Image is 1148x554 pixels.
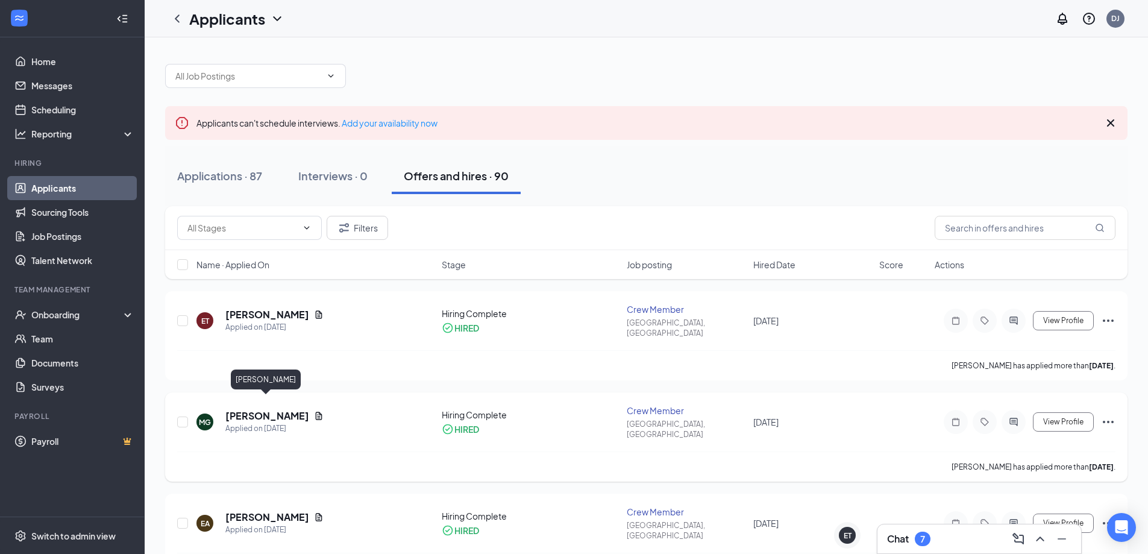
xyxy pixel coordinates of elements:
div: HIRED [454,322,479,334]
div: MG [199,417,211,427]
span: Applicants can't schedule interviews. [196,118,438,128]
p: [PERSON_NAME] has applied more than . [952,462,1115,472]
button: ComposeMessage [1009,529,1028,549]
span: Score [879,259,903,271]
svg: CheckmarkCircle [442,524,454,537]
b: [DATE] [1089,361,1114,370]
div: Applied on [DATE] [225,321,324,333]
button: View Profile [1033,514,1094,533]
svg: Note [949,518,963,528]
svg: Document [314,512,324,522]
button: View Profile [1033,412,1094,432]
span: [DATE] [753,417,779,427]
svg: ChevronDown [270,11,284,26]
span: View Profile [1043,519,1084,527]
div: ET [201,316,209,326]
span: [DATE] [753,315,779,326]
div: Applied on [DATE] [225,423,324,435]
svg: MagnifyingGlass [1095,223,1105,233]
span: Name · Applied On [196,259,269,271]
div: [GEOGRAPHIC_DATA], [GEOGRAPHIC_DATA] [627,318,745,338]
button: View Profile [1033,311,1094,330]
svg: ChevronDown [302,223,312,233]
svg: WorkstreamLogo [13,12,25,24]
div: Reporting [31,128,135,140]
a: Home [31,49,134,74]
svg: Cross [1103,116,1118,130]
div: ET [844,530,852,541]
a: PayrollCrown [31,429,134,453]
svg: Collapse [116,13,128,25]
svg: Note [949,316,963,326]
div: Switch to admin view [31,530,116,542]
div: HIRED [454,524,479,537]
div: Hiring [14,158,132,168]
svg: Document [314,310,324,319]
a: Sourcing Tools [31,200,134,224]
div: Interviews · 0 [298,168,368,183]
div: Offers and hires · 90 [404,168,509,183]
div: 7 [920,534,925,544]
svg: ActiveChat [1006,518,1021,528]
div: Crew Member [627,506,745,518]
input: All Stages [187,221,297,235]
svg: ChevronLeft [170,11,184,26]
input: All Job Postings [175,69,321,83]
a: Talent Network [31,248,134,272]
h5: [PERSON_NAME] [225,409,309,423]
a: Applicants [31,176,134,200]
div: Applied on [DATE] [225,524,324,536]
a: Job Postings [31,224,134,248]
span: Stage [442,259,466,271]
svg: Analysis [14,128,27,140]
svg: CheckmarkCircle [442,423,454,435]
button: ChevronUp [1030,529,1050,549]
svg: ActiveChat [1006,417,1021,427]
h1: Applicants [189,8,265,29]
button: Minimize [1052,529,1071,549]
a: Scheduling [31,98,134,122]
svg: ComposeMessage [1011,532,1026,546]
span: Job posting [627,259,672,271]
div: [PERSON_NAME] [231,370,301,389]
div: Hiring Complete [442,510,620,522]
svg: CheckmarkCircle [442,322,454,334]
a: Documents [31,351,134,375]
div: Open Intercom Messenger [1107,513,1136,542]
svg: Minimize [1055,532,1069,546]
div: DJ [1111,13,1120,24]
svg: Ellipses [1101,313,1115,328]
div: Team Management [14,285,132,295]
a: Team [31,327,134,351]
div: EA [201,518,210,529]
svg: Error [175,116,189,130]
svg: ActiveChat [1006,316,1021,326]
a: Surveys [31,375,134,399]
svg: Notifications [1055,11,1070,26]
b: [DATE] [1089,462,1114,471]
svg: Tag [977,417,992,427]
svg: Ellipses [1101,415,1115,429]
a: Messages [31,74,134,98]
span: [DATE] [753,518,779,529]
svg: Filter [337,221,351,235]
h3: Chat [887,532,909,546]
svg: Tag [977,518,992,528]
div: Hiring Complete [442,307,620,319]
h5: [PERSON_NAME] [225,511,309,524]
div: Crew Member [627,303,745,315]
svg: Note [949,417,963,427]
div: HIRED [454,423,479,435]
div: [GEOGRAPHIC_DATA], [GEOGRAPHIC_DATA] [627,419,745,439]
span: Hired Date [753,259,795,271]
div: Hiring Complete [442,409,620,421]
svg: Settings [14,530,27,542]
div: [GEOGRAPHIC_DATA], [GEOGRAPHIC_DATA] [627,520,745,541]
button: Filter Filters [327,216,388,240]
a: Add your availability now [342,118,438,128]
div: Crew Member [627,404,745,417]
svg: Document [314,411,324,421]
svg: Tag [977,316,992,326]
div: Payroll [14,411,132,421]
